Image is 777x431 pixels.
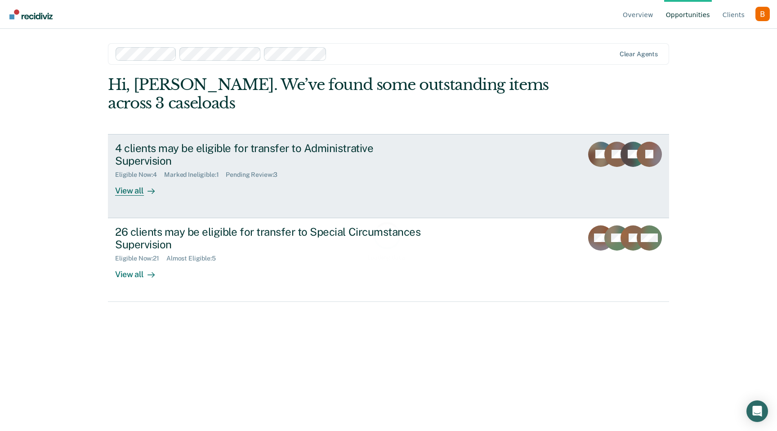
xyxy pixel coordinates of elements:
div: Open Intercom Messenger [746,400,768,422]
div: Marked Ineligible : 1 [164,171,226,179]
a: 4 clients may be eligible for transfer to Administrative SupervisionEligible Now:4Marked Ineligib... [108,134,669,218]
img: Recidiviz [9,9,53,19]
div: Almost Eligible : 5 [166,255,223,262]
div: View all [115,179,165,196]
div: Hi, [PERSON_NAME]. We’ve found some outstanding items across 3 caseloads [108,76,557,112]
div: Eligible Now : 4 [115,171,164,179]
div: View all [115,262,165,280]
div: 26 clients may be eligible for transfer to Special Circumstances Supervision [115,225,431,251]
div: Clear agents [620,50,658,58]
div: Eligible Now : 21 [115,255,166,262]
div: 4 clients may be eligible for transfer to Administrative Supervision [115,142,431,168]
button: Profile dropdown button [755,7,770,21]
a: 26 clients may be eligible for transfer to Special Circumstances SupervisionEligible Now:21Almost... [108,218,669,302]
div: Pending Review : 3 [226,171,285,179]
